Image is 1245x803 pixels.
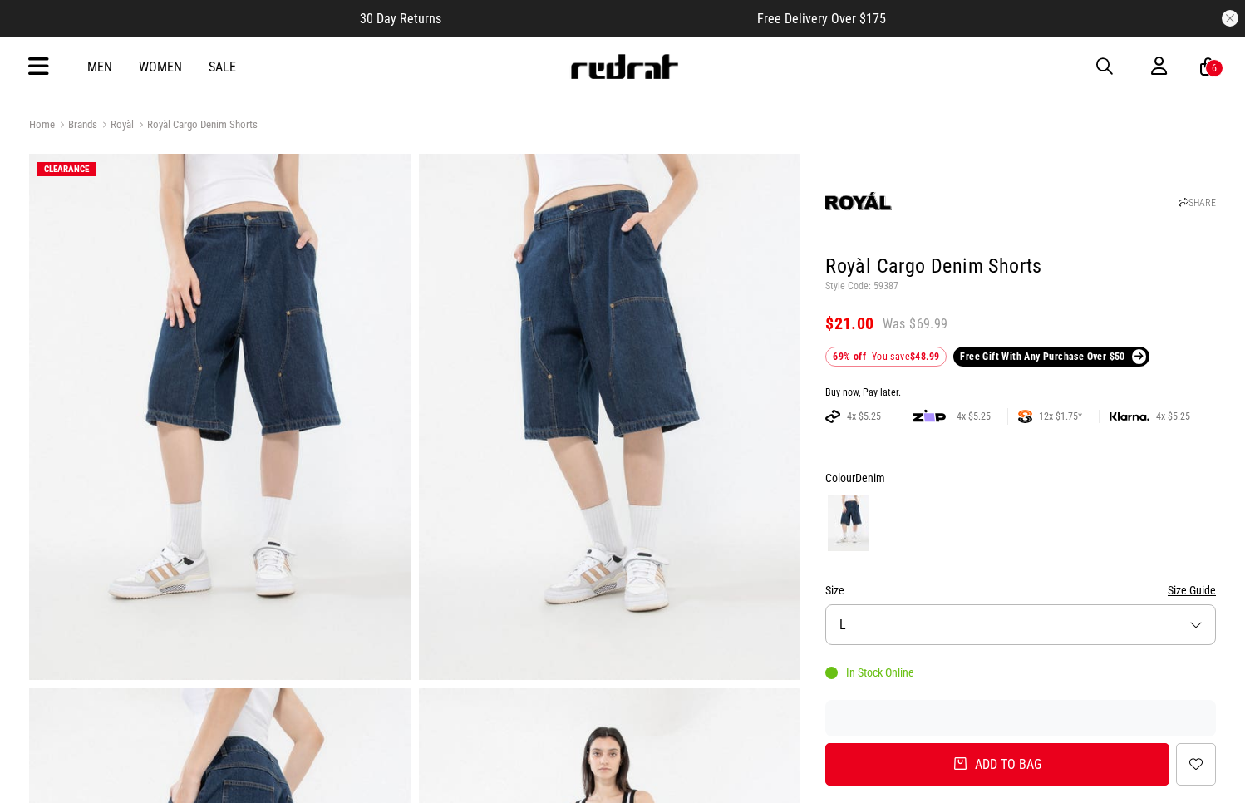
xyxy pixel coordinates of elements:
[825,666,914,679] div: In Stock Online
[855,471,885,485] span: Denim
[29,118,55,131] a: Home
[825,168,892,234] img: Royàl
[825,254,1216,280] h1: Royàl Cargo Denim Shorts
[1212,62,1217,74] div: 6
[87,59,112,75] a: Men
[55,118,97,134] a: Brands
[910,351,939,362] b: $48.99
[825,468,1216,488] div: Colour
[139,59,182,75] a: Women
[1149,410,1197,423] span: 4x $5.25
[97,118,134,134] a: Royàl
[825,580,1216,600] div: Size
[134,118,258,134] a: Royàl Cargo Denim Shorts
[825,410,840,423] img: AFTERPAY
[825,387,1216,400] div: Buy now, Pay later.
[1018,410,1032,423] img: SPLITPAY
[833,351,866,362] b: 69% off
[757,11,886,27] span: Free Delivery Over $175
[825,347,947,367] div: - You save
[419,154,800,680] img: Royàl Cargo Denim Shorts in Blue
[44,164,89,175] span: CLEARANCE
[950,410,997,423] span: 4x $5.25
[1032,410,1089,423] span: 12x $1.75*
[475,10,724,27] iframe: Customer reviews powered by Trustpilot
[825,710,1216,727] iframe: Customer reviews powered by Trustpilot
[209,59,236,75] a: Sale
[825,604,1216,645] button: L
[569,54,679,79] img: Redrat logo
[29,154,411,680] img: Royàl Cargo Denim Shorts in Blue
[953,347,1149,367] a: Free Gift With Any Purchase Over $50
[1179,197,1216,209] a: SHARE
[840,410,888,423] span: 4x $5.25
[360,11,441,27] span: 30 Day Returns
[1200,58,1216,76] a: 6
[1110,412,1149,421] img: KLARNA
[883,315,948,333] span: Was $69.99
[828,495,869,551] img: Denim
[913,408,946,425] img: zip
[825,280,1216,293] p: Style Code: 59387
[825,313,873,333] span: $21.00
[839,617,846,633] span: L
[825,743,1169,786] button: Add to bag
[1168,580,1216,600] button: Size Guide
